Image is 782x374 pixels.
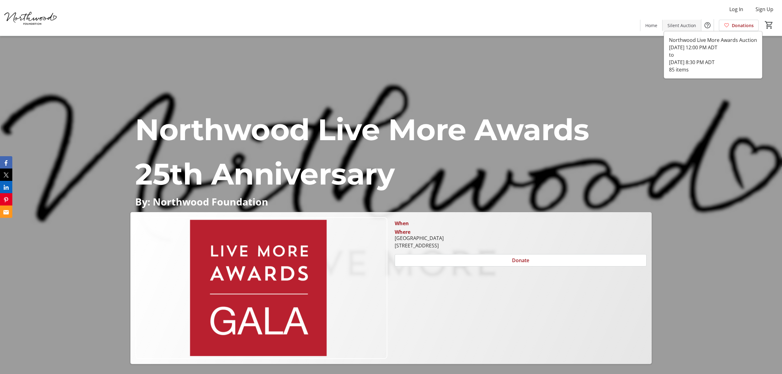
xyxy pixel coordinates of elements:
span: Donations [732,22,754,29]
p: By: Northwood Foundation [135,196,647,207]
div: 85 items [669,66,757,73]
div: When [395,220,409,227]
span: Donate [512,257,529,264]
a: Silent Auction [663,20,701,31]
img: Northwood Foundation's Logo [4,2,58,33]
div: [STREET_ADDRESS] [395,242,444,249]
span: Log In [729,6,743,13]
button: Donate [395,254,647,266]
button: Help [701,19,714,31]
div: to [669,51,757,59]
span: Home [645,22,657,29]
div: [DATE] 8:30 PM ADT [669,59,757,66]
button: Sign Up [751,4,778,14]
span: Northwood Live More Awards 25th Anniversary [135,112,589,192]
span: Silent Auction [667,22,696,29]
a: Donations [719,20,759,31]
div: [GEOGRAPHIC_DATA] [395,234,444,242]
div: Northwood Live More Awards Auction [669,36,757,44]
div: Where [395,230,410,234]
button: Cart [764,19,775,30]
a: Home [640,20,662,31]
button: Log In [724,4,748,14]
span: Sign Up [756,6,773,13]
img: Campaign CTA Media Photo [135,217,387,359]
div: [DATE] 12:00 PM ADT [669,44,757,51]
